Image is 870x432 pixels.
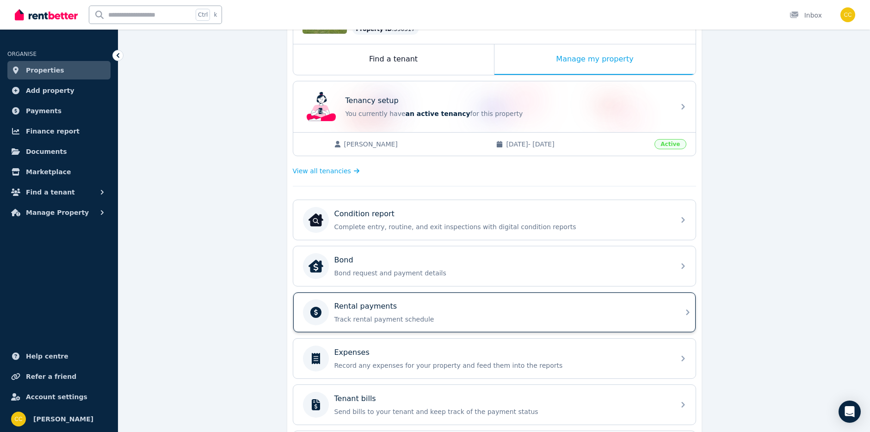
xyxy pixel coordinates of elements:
[334,222,669,231] p: Complete entry, routine, and exit inspections with digital condition reports
[15,8,78,22] img: RentBetter
[26,65,64,76] span: Properties
[293,200,696,240] a: Condition reportCondition reportComplete entry, routine, and exit inspections with digital condit...
[26,207,89,218] span: Manage Property
[26,105,62,116] span: Payments
[7,163,111,181] a: Marketplace
[7,388,111,406] a: Account settings
[293,81,696,132] a: Tenancy setupTenancy setupYou currently havean active tenancyfor this property
[334,347,370,358] p: Expenses
[334,407,669,416] p: Send bills to your tenant and keep track of the payment status
[7,203,111,222] button: Manage Property
[214,11,217,18] span: k
[406,110,470,117] span: an active tenancy
[790,11,822,20] div: Inbox
[293,339,696,378] a: ExpensesRecord any expenses for your property and feed them into the reports
[293,166,360,176] a: View all tenancies
[26,166,71,177] span: Marketplace
[7,122,111,140] a: Finance report
[7,51,37,57] span: ORGANISE
[26,85,74,96] span: Add property
[33,414,93,425] span: [PERSON_NAME]
[309,213,323,227] img: Condition report
[840,7,855,22] img: Cameron Clark
[293,44,494,75] div: Find a tenant
[7,81,111,100] a: Add property
[26,391,87,402] span: Account settings
[196,9,210,21] span: Ctrl
[334,268,669,278] p: Bond request and payment details
[7,102,111,120] a: Payments
[346,109,669,118] p: You currently have for this property
[26,126,80,137] span: Finance report
[334,255,353,266] p: Bond
[494,44,696,75] div: Manage my property
[7,142,111,161] a: Documents
[839,401,861,423] div: Open Intercom Messenger
[334,208,395,219] p: Condition report
[293,385,696,425] a: Tenant billsSend bills to your tenant and keep track of the payment status
[293,292,696,332] a: Rental paymentsTrack rental payment schedule
[11,412,26,426] img: Cameron Clark
[334,301,397,312] p: Rental payments
[293,166,351,176] span: View all tenancies
[7,183,111,201] button: Find a tenant
[7,367,111,386] a: Refer a friend
[26,187,75,198] span: Find a tenant
[346,95,399,106] p: Tenancy setup
[654,139,686,149] span: Active
[293,246,696,286] a: BondBondBond request and payment details
[7,61,111,79] a: Properties
[7,347,111,365] a: Help centre
[334,315,669,324] p: Track rental payment schedule
[309,259,323,274] img: Bond
[334,393,376,404] p: Tenant bills
[334,361,669,370] p: Record any expenses for your property and feed them into the reports
[26,146,67,157] span: Documents
[26,371,76,382] span: Refer a friend
[26,351,68,362] span: Help centre
[344,140,487,149] span: [PERSON_NAME]
[307,92,336,122] img: Tenancy setup
[506,140,649,149] span: [DATE] - [DATE]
